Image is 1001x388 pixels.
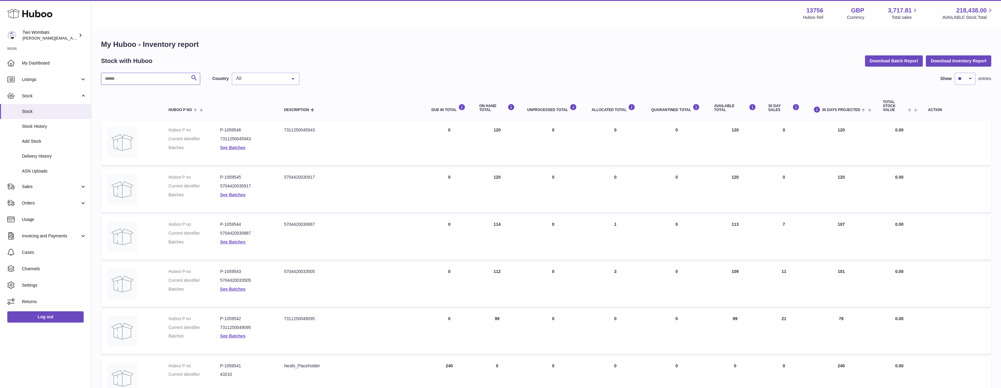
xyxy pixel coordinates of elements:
[169,145,220,151] dt: Batches
[22,138,86,144] span: Add Stock
[521,310,585,354] td: 0
[169,230,220,236] dt: Current identifier
[675,363,678,368] span: 0
[928,108,985,112] div: Action
[675,269,678,274] span: 0
[22,93,80,99] span: Stock
[169,316,220,322] dt: Huboo P no
[942,15,994,20] span: AVAILABLE Stock Total
[806,215,877,260] td: 107
[169,108,192,112] span: Huboo P no
[169,183,220,189] dt: Current identifier
[284,222,420,227] div: 5704420030887
[473,263,521,307] td: 112
[107,222,138,252] img: product image
[107,174,138,205] img: product image
[895,222,903,227] span: 0.00
[212,76,229,82] label: Country
[220,239,246,244] a: See Batches
[762,263,806,307] td: 11
[473,310,521,354] td: 99
[169,269,220,274] dt: Huboo P no
[169,136,220,142] dt: Current identifier
[895,128,903,132] span: 0.00
[169,372,220,377] dt: Current identifier
[22,282,86,288] span: Settings
[220,183,272,189] dd: 5704420030917
[708,263,762,307] td: 109
[942,6,994,20] a: 218,438.00 AVAILABLE Stock Total
[708,215,762,260] td: 113
[23,30,77,41] div: Two Wombats
[425,215,473,260] td: 0
[956,6,987,15] span: 218,438.00
[585,121,645,165] td: 0
[220,127,272,133] dd: P-1059546
[521,215,585,260] td: 0
[521,263,585,307] td: 0
[473,215,521,260] td: 114
[169,222,220,227] dt: Huboo P no
[284,316,420,322] div: 7311250049095
[169,278,220,283] dt: Current identifier
[107,127,138,158] img: product image
[585,168,645,212] td: 0
[22,168,86,174] span: ASN Uploads
[22,153,86,159] span: Delivery History
[806,121,877,165] td: 120
[220,174,272,180] dd: P-1059545
[169,239,220,245] dt: Batches
[847,15,864,20] div: Currency
[762,215,806,260] td: 7
[284,127,420,133] div: 7311250045943
[220,192,246,197] a: See Batches
[22,266,86,272] span: Channels
[220,287,246,292] a: See Batches
[895,175,903,180] span: 0.00
[675,175,678,180] span: 0
[220,334,246,338] a: See Batches
[169,192,220,198] dt: Batches
[235,75,287,82] span: All
[23,36,122,40] span: [PERSON_NAME][EMAIL_ADDRESS][DOMAIN_NAME]
[7,31,16,40] img: alan@twowombats.com
[865,55,923,66] button: Download Batch Report
[803,15,823,20] div: Huboo Ref
[169,127,220,133] dt: Huboo P no
[888,6,919,20] a: 3,717.81 Total sales
[220,136,272,142] dd: 7311250045943
[284,269,420,274] div: 5704420033505
[851,6,864,15] strong: GBP
[22,124,86,129] span: Stock History
[806,168,877,212] td: 120
[473,121,521,165] td: 120
[888,6,912,15] span: 3,717.81
[714,104,756,112] div: AVAILABLE Total
[169,363,220,369] dt: Huboo P no
[220,325,272,330] dd: 7311250049095
[675,222,678,227] span: 0
[708,121,762,165] td: 120
[220,269,272,274] dd: P-1059543
[220,316,272,322] dd: P-1059542
[431,104,467,112] div: DUE IN TOTAL
[762,310,806,354] td: 21
[895,363,903,368] span: 0.00
[220,363,272,369] dd: P-1059541
[101,57,152,65] h2: Stock with Huboo
[425,263,473,307] td: 0
[284,363,420,369] div: Neafs_Placeholder
[806,263,877,307] td: 101
[22,77,80,82] span: Listings
[895,316,903,321] span: 0.00
[675,316,678,321] span: 0
[220,372,272,377] dd: 43210
[585,263,645,307] td: 3
[22,60,86,66] span: My Dashboard
[708,168,762,212] td: 120
[169,174,220,180] dt: Huboo P no
[651,104,702,112] div: QUARANTINED Total
[101,40,991,49] h1: My Huboo - Inventory report
[585,215,645,260] td: 1
[585,310,645,354] td: 0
